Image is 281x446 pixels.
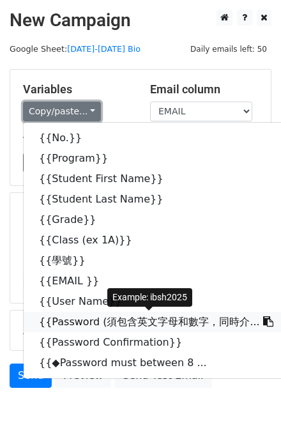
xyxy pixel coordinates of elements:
span: Daily emails left: 50 [186,42,271,56]
a: Send [10,364,52,388]
h5: Variables [23,82,131,96]
div: Example: ibsh2025 [107,288,192,307]
h2: New Campaign [10,10,271,31]
small: Google Sheet: [10,44,140,54]
a: Daily emails left: 50 [186,44,271,54]
a: [DATE]-[DATE] Bio [67,44,140,54]
a: Copy/paste... [23,102,101,121]
h5: Email column [150,82,258,96]
iframe: Chat Widget [217,385,281,446]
